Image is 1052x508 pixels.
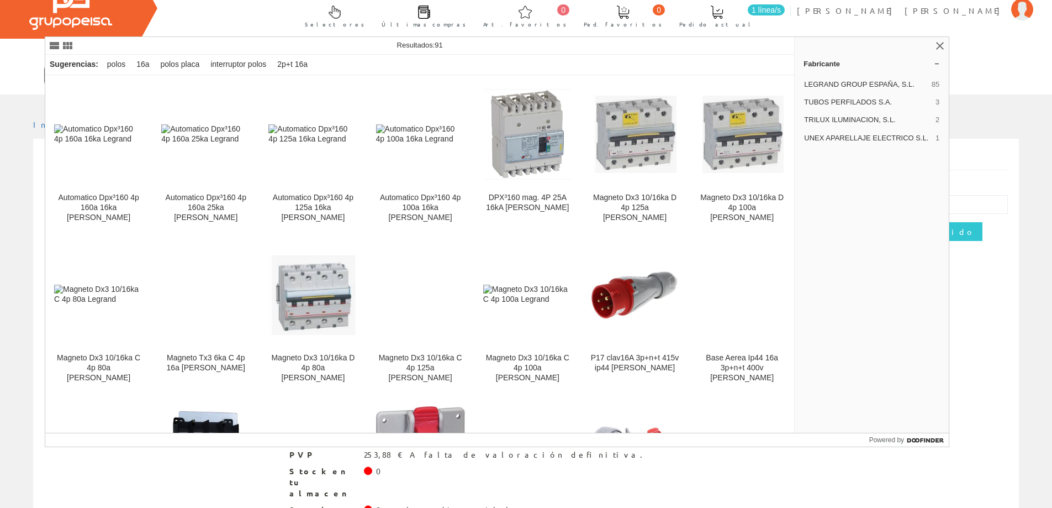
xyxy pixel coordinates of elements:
[273,55,312,75] div: 2p+t 16a
[152,236,259,396] a: Magneto Tx3 6ka C 4p 16a Legrand Magneto Tx3 6ka C 4p 16a [PERSON_NAME]
[161,353,250,373] div: Magneto Tx3 6ka C 4p 16a [PERSON_NAME]
[590,269,679,321] img: P17 clav16A 3p+n+t 415v ip44 Legrand
[161,193,250,223] div: Automatico Dpx³160 4p 160a 25ka [PERSON_NAME]
[54,124,143,144] img: Automatico Dpx³160 4p 160a 16ka Legrand
[804,115,931,125] span: TRILUX ILUMINACION, S.L.
[804,133,931,143] span: UNEX APARELLAJE ELECTRICO S.L.
[590,424,679,487] img: Base aerea P17 16a 3p+n+t 415v ip44 Legrand
[382,19,466,30] span: Últimas compras
[804,80,927,90] span: LEGRAND GROUP ESPAÑA, S.L.
[268,193,357,223] div: Automatico Dpx³160 4p 125a 16ka [PERSON_NAME]
[932,80,939,90] span: 85
[935,115,939,125] span: 2
[435,41,442,49] span: 91
[54,285,143,305] img: Magneto Dx3 10/16ka C 4p 80a Legrand
[935,133,939,143] span: 1
[689,236,795,396] a: Base Aerea Ip44 16a 3p+n+t 400v Legrand Base Aerea Ip44 16a 3p+n+t 400v [PERSON_NAME]
[289,449,356,460] span: PVP
[132,55,154,75] div: 16a
[260,236,366,396] a: Magneto Dx3 10/16ka D 4p 80a Legrand Magneto Dx3 10/16ka D 4p 80a [PERSON_NAME]
[697,193,786,223] div: Magneto Dx3 10/16ka D 4p 100a [PERSON_NAME]
[697,353,786,383] div: Base Aerea Ip44 16a 3p+n+t 400v [PERSON_NAME]
[45,76,152,235] a: Automatico Dpx³160 4p 160a 16ka Legrand Automatico Dpx³160 4p 160a 16ka [PERSON_NAME]
[45,236,152,396] a: Magneto Dx3 10/16ka C 4p 80a Legrand Magneto Dx3 10/16ka C 4p 80a [PERSON_NAME]
[268,255,357,335] img: Magneto Dx3 10/16ka D 4p 80a Legrand
[483,89,572,180] img: DPX³160 mag. 4P 25A 16kA LEGRAND
[103,55,130,75] div: polos
[689,76,795,235] a: Magneto Dx3 10/16ka D 4p 100a Legrand Magneto Dx3 10/16ka D 4p 100a [PERSON_NAME]
[376,193,465,223] div: Automatico Dpx³160 4p 100a 16ka [PERSON_NAME]
[268,353,357,383] div: Magneto Dx3 10/16ka D 4p 80a [PERSON_NAME]
[869,435,904,445] span: Powered by
[156,55,204,75] div: polos placa
[869,433,949,447] a: Powered by
[697,96,786,174] img: Magneto Dx3 10/16ka D 4p 100a Legrand
[581,236,688,396] a: P17 clav16A 3p+n+t 415v ip44 Legrand P17 clav16A 3p+n+t 415v ip44 [PERSON_NAME]
[45,57,101,72] div: Sugerencias:
[206,55,271,75] div: interruptor polos
[161,411,250,500] img: Repartidor De Potencia 4p.160/250a Legrand
[797,5,1006,16] span: [PERSON_NAME] [PERSON_NAME]
[483,193,572,213] div: DPX³160 mag. 4P 25A 16kA [PERSON_NAME]
[795,55,949,72] a: Fabricante
[483,19,567,30] span: Art. favoritos
[376,124,465,144] img: Automatico Dpx³160 4p 100a 16ka Legrand
[584,19,662,30] span: Ped. favoritos
[33,119,80,129] a: Inicio
[483,353,572,383] div: Magneto Dx3 10/16ka C 4p 100a [PERSON_NAME]
[474,236,581,396] a: Magneto Dx3 10/16ka C 4p 100a Legrand Magneto Dx3 10/16ka C 4p 100a [PERSON_NAME]
[367,76,474,235] a: Automatico Dpx³160 4p 100a 16ka Legrand Automatico Dpx³160 4p 100a 16ka [PERSON_NAME]
[289,466,356,499] span: Stock en tu almacen
[804,97,931,107] span: TUBOS PERFILADOS S.A.
[367,236,474,396] a: Magneto Dx3 10/16ka C 4p 125a Legrand Magneto Dx3 10/16ka C 4p 125a [PERSON_NAME]
[260,76,366,235] a: Automatico Dpx³160 4p 125a 16ka Legrand Automatico Dpx³160 4p 125a 16ka [PERSON_NAME]
[590,193,679,223] div: Magneto Dx3 10/16ka D 4p 125a [PERSON_NAME]
[590,96,679,174] img: Magneto Dx3 10/16ka D 4p 125a Legrand
[54,193,143,223] div: Automatico Dpx³160 4p 160a 16ka [PERSON_NAME]
[161,124,250,144] img: Automatico Dpx³160 4p 160a 25ka Legrand
[653,4,665,15] span: 0
[376,466,388,477] div: 0
[397,41,443,49] span: Resultados:
[483,285,572,305] img: Magneto Dx3 10/16ka C 4p 100a Legrand
[54,353,143,383] div: Magneto Dx3 10/16ka C 4p 80a [PERSON_NAME]
[557,4,569,15] span: 0
[152,76,259,235] a: Automatico Dpx³160 4p 160a 25ka Legrand Automatico Dpx³160 4p 160a 25ka [PERSON_NAME]
[305,19,364,30] span: Selectores
[935,97,939,107] span: 3
[474,76,581,235] a: DPX³160 mag. 4P 25A 16kA LEGRAND DPX³160 mag. 4P 25A 16kA [PERSON_NAME]
[161,285,250,305] img: Magneto Tx3 6ka C 4p 16a Legrand
[376,406,465,504] img: Base Cuadrada P17 16a 3p+n+t 415v Ip44 Legrand
[376,353,465,383] div: Magneto Dx3 10/16ka C 4p 125a [PERSON_NAME]
[364,449,649,460] div: 253,88 € A falta de valoración definitiva.
[590,353,679,373] div: P17 clav16A 3p+n+t 415v ip44 [PERSON_NAME]
[268,124,357,144] img: Automatico Dpx³160 4p 125a 16ka Legrand
[581,76,688,235] a: Magneto Dx3 10/16ka D 4p 125a Legrand Magneto Dx3 10/16ka D 4p 125a [PERSON_NAME]
[748,4,785,15] span: 1 línea/s
[679,19,754,30] span: Pedido actual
